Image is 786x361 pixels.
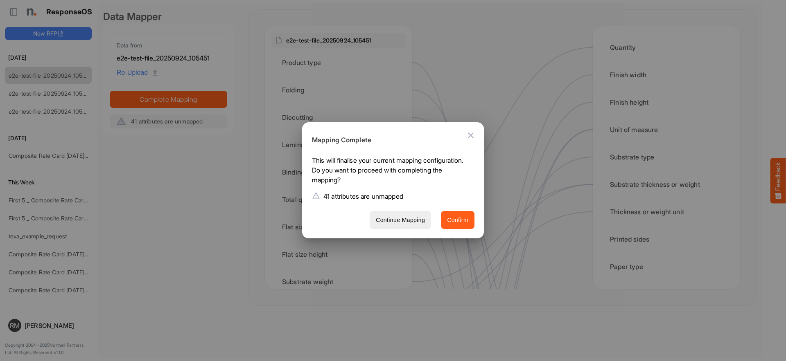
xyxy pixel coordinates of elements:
[312,155,468,188] p: This will finalise your current mapping configuration. Do you want to proceed with completing the...
[441,211,474,229] button: Confirm
[376,215,425,225] span: Continue Mapping
[461,126,481,145] button: Close dialog
[447,215,468,225] span: Confirm
[370,211,431,229] button: Continue Mapping
[323,191,403,201] p: 41 attributes are unmapped
[312,135,468,146] h6: Mapping Complete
